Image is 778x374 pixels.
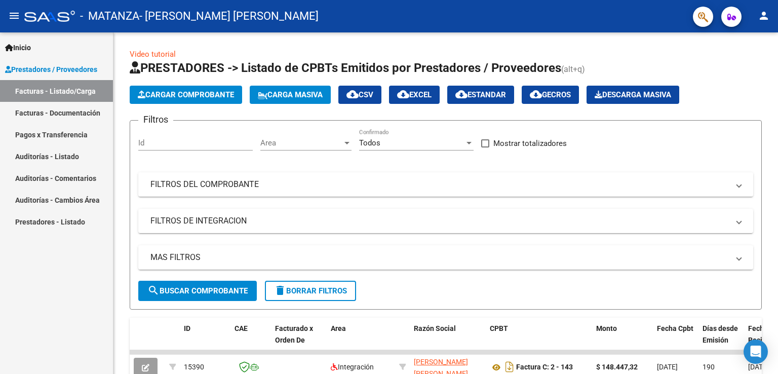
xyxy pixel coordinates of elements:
[258,90,323,99] span: Carga Masiva
[180,318,230,362] datatable-header-cell: ID
[653,318,698,362] datatable-header-cell: Fecha Cpbt
[455,90,506,99] span: Estandar
[698,318,744,362] datatable-header-cell: Días desde Emisión
[455,88,468,100] mat-icon: cloud_download
[657,324,693,332] span: Fecha Cpbt
[138,209,753,233] mat-expansion-panel-header: FILTROS DE INTEGRACION
[493,137,567,149] span: Mostrar totalizadores
[260,138,342,147] span: Area
[184,363,204,371] span: 15390
[490,324,508,332] span: CPBT
[703,324,738,344] span: Días desde Emisión
[530,88,542,100] mat-icon: cloud_download
[331,324,346,332] span: Area
[138,245,753,270] mat-expansion-panel-header: MAS FILTROS
[147,284,160,296] mat-icon: search
[5,42,31,53] span: Inicio
[8,10,20,22] mat-icon: menu
[274,284,286,296] mat-icon: delete
[596,363,638,371] strong: $ 148.447,32
[447,86,514,104] button: Estandar
[150,215,729,227] mat-panel-title: FILTROS DE INTEGRACION
[758,10,770,22] mat-icon: person
[522,86,579,104] button: Gecros
[138,113,173,127] h3: Filtros
[359,138,380,147] span: Todos
[530,90,571,99] span: Gecros
[138,172,753,197] mat-expansion-panel-header: FILTROS DEL COMPROBANTE
[592,318,653,362] datatable-header-cell: Monto
[271,318,327,362] datatable-header-cell: Facturado x Orden De
[130,61,561,75] span: PRESTADORES -> Listado de CPBTs Emitidos por Prestadores / Proveedores
[275,324,313,344] span: Facturado x Orden De
[235,324,248,332] span: CAE
[516,363,573,371] strong: Factura C: 2 - 143
[346,88,359,100] mat-icon: cloud_download
[561,64,585,74] span: (alt+q)
[139,5,319,27] span: - [PERSON_NAME] [PERSON_NAME]
[150,179,729,190] mat-panel-title: FILTROS DEL COMPROBANTE
[748,363,769,371] span: [DATE]
[397,88,409,100] mat-icon: cloud_download
[230,318,271,362] datatable-header-cell: CAE
[265,281,356,301] button: Borrar Filtros
[331,363,374,371] span: Integración
[138,281,257,301] button: Buscar Comprobante
[389,86,440,104] button: EXCEL
[397,90,432,99] span: EXCEL
[596,324,617,332] span: Monto
[744,340,768,364] div: Open Intercom Messenger
[138,90,234,99] span: Cargar Comprobante
[587,86,679,104] button: Descarga Masiva
[5,64,97,75] span: Prestadores / Proveedores
[250,86,331,104] button: Carga Masiva
[587,86,679,104] app-download-masive: Descarga masiva de comprobantes (adjuntos)
[80,5,139,27] span: - MATANZA
[147,286,248,295] span: Buscar Comprobante
[703,363,715,371] span: 190
[657,363,678,371] span: [DATE]
[346,90,373,99] span: CSV
[130,86,242,104] button: Cargar Comprobante
[748,324,776,344] span: Fecha Recibido
[414,324,456,332] span: Razón Social
[595,90,671,99] span: Descarga Masiva
[486,318,592,362] datatable-header-cell: CPBT
[327,318,395,362] datatable-header-cell: Area
[410,318,486,362] datatable-header-cell: Razón Social
[274,286,347,295] span: Borrar Filtros
[130,50,176,59] a: Video tutorial
[338,86,381,104] button: CSV
[150,252,729,263] mat-panel-title: MAS FILTROS
[184,324,190,332] span: ID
